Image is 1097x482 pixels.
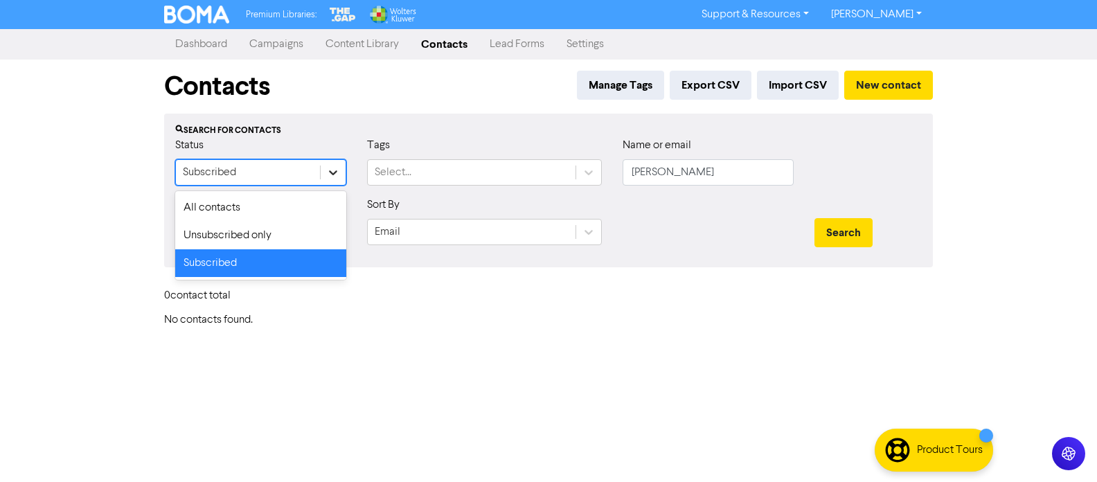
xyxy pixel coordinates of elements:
[175,137,204,154] label: Status
[623,137,691,154] label: Name or email
[328,6,358,24] img: The Gap
[183,164,236,181] div: Subscribed
[164,314,933,327] h6: No contacts found.
[238,30,314,58] a: Campaigns
[844,71,933,100] button: New contact
[164,289,275,303] h6: 0 contact total
[314,30,410,58] a: Content Library
[246,10,316,19] span: Premium Libraries:
[175,125,922,137] div: Search for contacts
[175,249,346,277] div: Subscribed
[690,3,820,26] a: Support & Resources
[175,194,346,222] div: All contacts
[555,30,615,58] a: Settings
[368,6,416,24] img: Wolters Kluwer
[479,30,555,58] a: Lead Forms
[410,30,479,58] a: Contacts
[175,222,346,249] div: Unsubscribed only
[670,71,751,100] button: Export CSV
[820,3,933,26] a: [PERSON_NAME]
[164,30,238,58] a: Dashboard
[1028,416,1097,482] iframe: Chat Widget
[367,197,400,213] label: Sort By
[164,71,270,102] h1: Contacts
[757,71,839,100] button: Import CSV
[375,224,400,240] div: Email
[814,218,873,247] button: Search
[375,164,411,181] div: Select...
[367,137,390,154] label: Tags
[164,6,229,24] img: BOMA Logo
[577,71,664,100] button: Manage Tags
